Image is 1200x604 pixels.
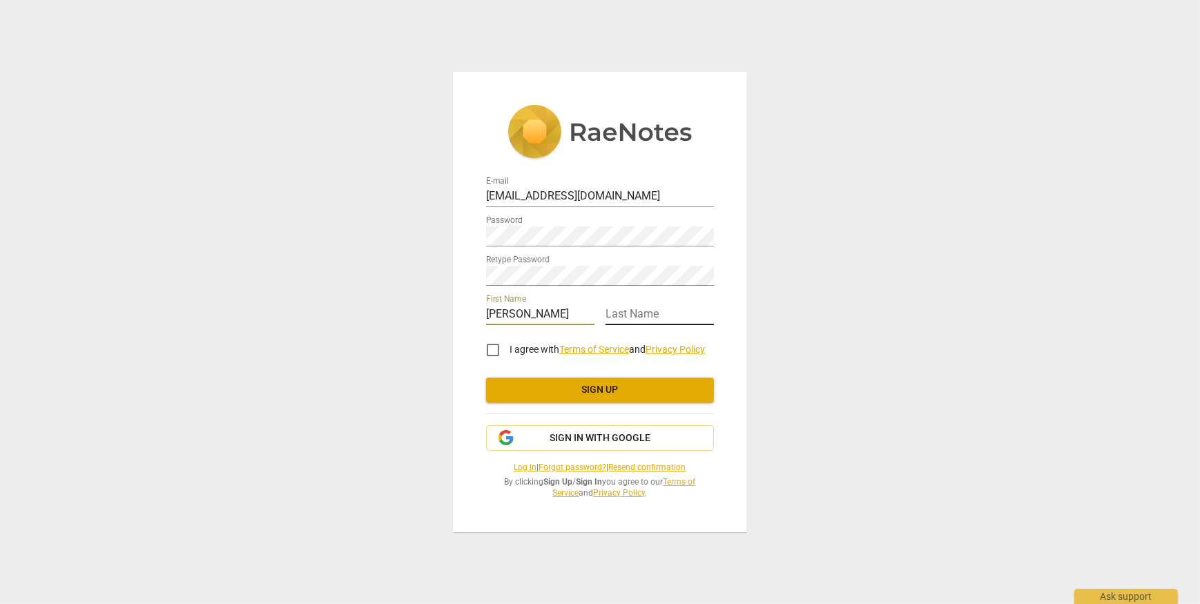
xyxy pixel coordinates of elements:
span: By clicking / you agree to our and . [486,476,714,499]
label: E-mail [486,177,509,185]
a: Privacy Policy [594,488,646,498]
a: Log in [514,462,537,472]
button: Sign in with Google [486,425,714,451]
a: Terms of Service [559,344,629,355]
label: First Name [486,295,526,303]
span: Sign in with Google [550,431,650,445]
label: Retype Password [486,255,550,264]
b: Sign Up [544,477,573,487]
button: Sign up [486,378,714,402]
span: | | [486,462,714,474]
label: Password [486,216,523,224]
a: Terms of Service [553,477,696,498]
b: Sign In [577,477,603,487]
span: I agree with and [510,344,705,355]
div: Ask support [1074,589,1178,604]
a: Resend confirmation [609,462,686,472]
span: Sign up [497,383,703,397]
img: 5ac2273c67554f335776073100b6d88f.svg [507,105,693,162]
a: Forgot password? [539,462,607,472]
a: Privacy Policy [646,344,705,355]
